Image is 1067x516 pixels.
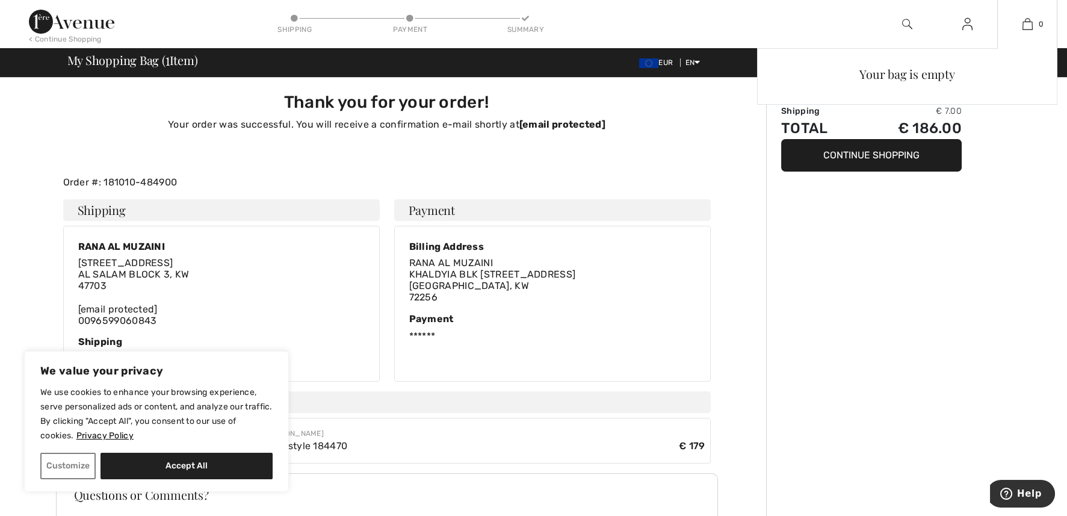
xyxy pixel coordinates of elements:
[78,257,190,326] div: 0096599060843
[767,58,1047,90] div: Your bag is empty
[29,34,102,45] div: < Continue Shopping
[40,385,273,443] p: We use cookies to enhance your browsing experience, serve personalized ads or content, and analyz...
[63,199,380,221] h4: Shipping
[70,117,704,132] p: Your order was successful. You will receive a confirmation e-mail shortly at
[63,391,711,413] h4: My Shopping Bag (1 Item)
[78,336,365,347] div: Shipping
[962,17,973,31] img: My Info
[519,119,605,130] a: [email protected]
[902,17,912,31] img: search the website
[639,58,678,67] span: EUR
[67,54,198,66] span: My Shopping Bag ( Item)
[29,10,114,34] img: 1ère Avenue
[101,453,273,479] button: Accept All
[394,199,711,221] h4: Payment
[679,439,705,453] span: € 179
[409,241,576,252] div: Billing Address
[639,58,658,68] img: Euro
[56,175,718,190] div: Order #: 181010-484900
[409,269,576,303] span: KHALDYIA BLK [STREET_ADDRESS] [GEOGRAPHIC_DATA], KW 72256
[264,440,347,452] a: Pant style 184470
[409,257,493,269] span: RANA AL MUZAINI
[78,241,190,252] div: RANA AL MUZAINI
[165,51,170,67] span: 1
[78,336,365,367] div: Express
[685,58,701,67] span: EN
[78,257,190,291] span: [STREET_ADDRESS] AL SALAM BLOCK 3, KW 47703
[990,480,1055,510] iframe: Opens a widget where you can find more information
[1022,17,1033,31] img: My Bag
[24,351,289,492] div: We value your privacy
[78,303,158,315] a: [email protected]
[40,364,273,378] p: We value your privacy
[76,430,134,441] a: Privacy Policy
[507,24,543,35] div: Summary
[40,453,96,479] button: Customize
[953,17,982,32] a: Sign In
[74,489,700,501] h3: Questions or Comments?
[409,313,696,325] div: Payment
[998,17,1057,31] a: 0
[264,428,705,439] div: [PERSON_NAME]
[277,24,313,35] div: Shipping
[392,24,428,35] div: Payment
[70,92,704,113] h3: Thank you for your order!
[1039,19,1044,30] span: 0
